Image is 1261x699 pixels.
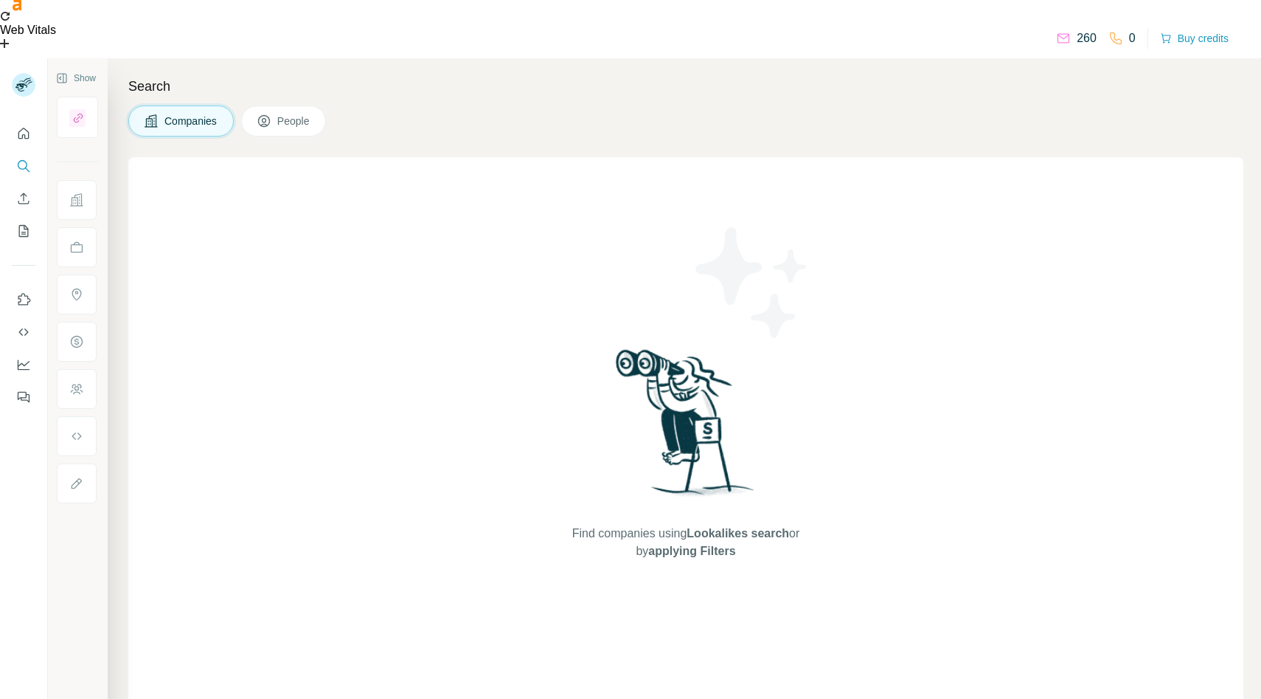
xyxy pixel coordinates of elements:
button: My lists [12,218,35,244]
button: Search [12,153,35,179]
span: applying Filters [648,545,735,557]
button: Enrich CSV [12,185,35,212]
p: 0 [1129,30,1136,47]
button: Dashboard [12,351,35,378]
button: Quick start [12,120,35,147]
span: People [277,114,311,128]
img: Surfe Illustration - Stars [686,216,819,349]
span: Find companies using or by [568,525,804,560]
span: Companies [164,114,218,128]
p: 260 [1077,30,1097,47]
img: Surfe Illustration - Woman searching with binoculars [609,345,762,510]
button: Use Surfe API [12,319,35,345]
button: Feedback [12,384,35,410]
button: Show [46,67,106,89]
span: Lookalikes search [687,527,789,540]
button: Buy credits [1160,28,1229,49]
button: Use Surfe on LinkedIn [12,286,35,313]
h4: Search [128,76,1243,97]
